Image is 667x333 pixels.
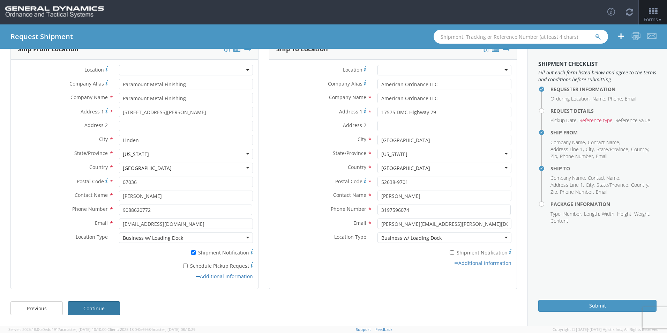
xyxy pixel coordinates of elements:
label: Shipment Notification [119,248,253,256]
li: Phone Number [560,188,594,195]
span: City [358,136,366,142]
span: Company Name [329,94,366,101]
li: Email [625,95,636,102]
li: Width [602,210,615,217]
h4: Package Information [550,201,657,207]
span: Forms [644,16,662,23]
span: Server: 2025.18.0-a0edd1917ac [8,327,106,332]
span: Address 2 [84,122,108,128]
div: [GEOGRAPHIC_DATA] [381,165,430,172]
span: Fill out each form listed below and agree to the terms and conditions before submitting [538,69,657,83]
span: Company Name [70,94,108,101]
span: City [99,136,108,142]
span: master, [DATE] 08:10:29 [153,327,195,332]
li: Address Line 1 [550,146,584,153]
li: Length [584,210,600,217]
li: Reference type [579,117,614,124]
span: Country [348,164,366,170]
h4: Request Details [550,108,657,113]
h4: Ship From [550,130,657,135]
label: Shipment Notification [377,248,511,256]
span: Address 1 [81,108,104,115]
input: Schedule Pickup Request [183,264,188,268]
span: Client: 2025.18.0-0e69584 [107,327,195,332]
li: Pickup Date [550,117,578,124]
li: Phone [608,95,623,102]
li: Contact Name [588,139,620,146]
li: Email [596,188,607,195]
li: Weight [634,210,650,217]
span: Phone Number [331,206,366,212]
span: Address 1 [339,108,362,115]
span: Company Alias [328,80,362,87]
h4: Ship To [550,166,657,171]
div: [US_STATE] [123,151,149,158]
li: State/Province [597,146,629,153]
h3: Ship From Location [18,46,78,53]
span: Email [95,220,108,226]
div: Business w/ Loading Dock [123,235,183,242]
span: Postal Code [77,178,104,185]
li: Reference value [615,117,650,124]
a: Additional Information [455,260,511,266]
li: Country [631,182,649,188]
span: Location Type [76,234,108,240]
label: Schedule Pickup Request [119,261,253,269]
li: Zip [550,153,558,160]
div: [US_STATE] [381,151,407,158]
a: Previous [10,301,63,315]
input: Shipment, Tracking or Reference Number (at least 4 chars) [434,30,608,44]
span: Contact Name [75,192,108,198]
span: Postal Code [335,178,362,185]
a: Continue [68,301,120,315]
li: City [586,146,595,153]
span: Phone Number [72,206,108,212]
li: Height [617,210,632,217]
input: Shipment Notification [191,250,196,255]
li: State/Province [597,182,629,188]
h4: Requester Information [550,87,657,92]
span: Country [89,164,108,170]
span: State/Province [333,150,366,156]
li: Type [550,210,562,217]
li: Name [592,95,606,102]
span: Contact Name [333,192,366,198]
li: Address Line 1 [550,182,584,188]
li: Content [550,217,568,224]
li: City [586,182,595,188]
img: gd-ots-0c3321f2eb4c994f95cb.png [5,6,104,18]
span: Location Type [334,234,366,240]
a: Feedback [375,327,392,332]
a: Support [356,327,371,332]
li: Zip [550,188,558,195]
span: Copyright © [DATE]-[DATE] Agistix Inc., All Rights Reserved [553,327,659,332]
span: Address 2 [343,122,366,128]
li: Contact Name [588,175,620,182]
span: Location [343,66,362,73]
li: Company Name [550,175,586,182]
input: Shipment Notification [450,250,454,255]
li: Number [563,210,582,217]
button: Submit [538,300,657,312]
span: Company Alias [69,80,104,87]
li: Ordering Location [550,95,591,102]
li: Company Name [550,139,586,146]
div: [GEOGRAPHIC_DATA] [123,165,172,172]
span: master, [DATE] 10:10:00 [64,327,106,332]
h3: Ship To Location [276,46,328,53]
h3: Shipment Checklist [538,61,657,67]
li: Email [596,153,607,160]
span: State/Province [74,150,108,156]
div: Business w/ Loading Dock [381,235,442,242]
span: Location [84,66,104,73]
li: Phone Number [560,153,594,160]
span: Email [353,220,366,226]
a: Additional Information [196,273,253,280]
li: Country [631,146,649,153]
span: ▼ [658,17,662,23]
h4: Request Shipment [10,33,73,40]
